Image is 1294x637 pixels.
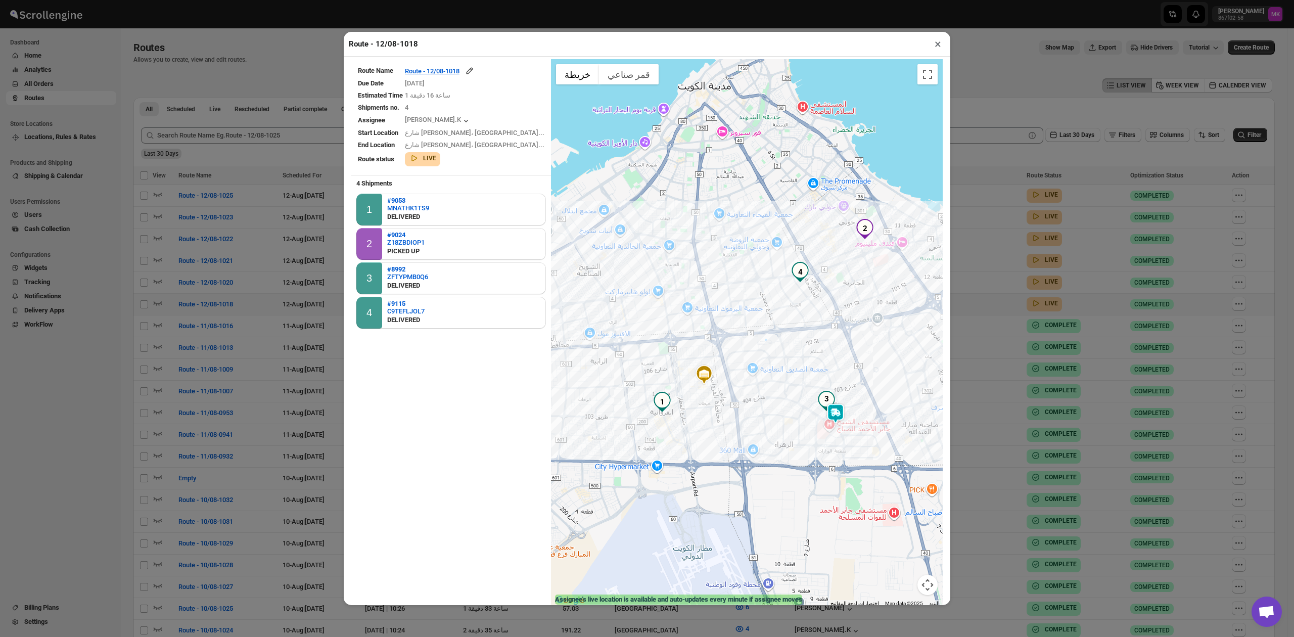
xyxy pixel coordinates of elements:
button: [PERSON_NAME].K [405,116,471,126]
a: دردشة مفتوحة [1252,597,1282,627]
button: #9024 [387,231,425,239]
button: Route - 12/08-1018 [405,66,475,76]
a: البنود [929,601,940,606]
div: 4 [366,307,372,318]
span: End Location [358,141,395,149]
span: Shipments no. [358,104,399,111]
img: Google [553,594,587,607]
button: عرض صور القمر الصناعي [599,64,659,84]
button: عرض خريطة الشارع [556,64,599,84]
a: ‏فتح هذه المنطقة في "خرائط Google" (يؤدي ذلك إلى فتح نافذة جديدة) [553,594,587,607]
div: شارع [PERSON_NAME]، [GEOGRAPHIC_DATA]... [405,140,544,150]
div: 4 [790,262,810,282]
b: #9024 [387,231,405,239]
div: 3 [366,272,372,284]
span: Estimated Time [358,92,403,99]
span: 4 [405,104,408,111]
span: Due Date [358,79,384,87]
div: 2 [366,238,372,250]
button: C9TEFLJOL7 [387,307,425,315]
div: 3 [816,391,837,411]
button: اختصارات لوحة المفاتيح [830,600,879,607]
button: عناصر التحكّم بطريقة عرض الخريطة [917,575,938,595]
button: تبديل إلى العرض ملء الشاشة [917,64,938,84]
b: LIVE [423,155,436,162]
b: #8992 [387,265,405,273]
b: #9115 [387,300,405,307]
span: Start Location [358,129,398,136]
b: 4 Shipments [351,174,397,192]
button: × [931,37,945,51]
div: 1 [652,392,672,412]
button: LIVE [409,153,436,163]
button: #9053 [387,197,429,204]
div: DELIVERED [387,281,428,291]
button: MNATHK1TS9 [387,204,429,212]
span: [DATE] [405,79,425,87]
b: #9053 [387,197,405,204]
div: DELIVERED [387,212,429,222]
label: Assignee's live location is available and auto-updates every minute if assignee moves [555,595,802,605]
h2: Route - 12/08-1018 [349,39,418,49]
span: 1 ساعة 16 دقيقة [405,92,450,99]
span: Route Name [358,67,393,74]
span: Map data ©2025 [885,601,923,606]
span: Assignee [358,116,385,124]
div: 2 [855,219,875,239]
div: DELIVERED [387,315,425,325]
div: شارع [PERSON_NAME]، [GEOGRAPHIC_DATA]... [405,128,544,138]
span: Route status [358,155,394,163]
div: 1 [366,204,372,215]
button: Z18ZBDIOP1 [387,239,425,246]
button: #8992 [387,265,428,273]
button: #9115 [387,300,425,307]
div: PICKED UP [387,246,425,256]
button: ZFTYPMB0Q6 [387,273,428,281]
